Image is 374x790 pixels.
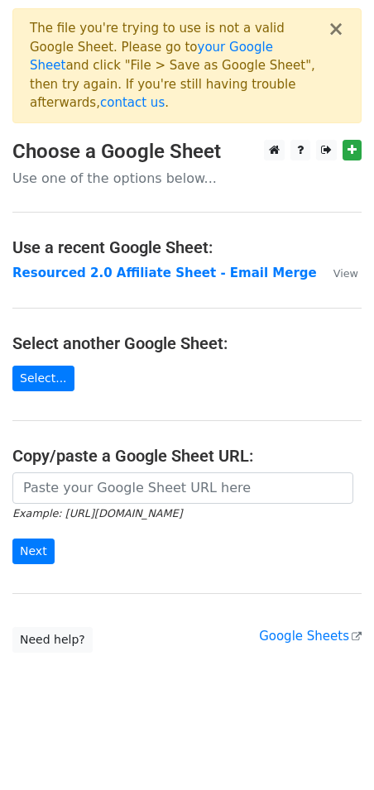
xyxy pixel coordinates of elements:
[12,627,93,653] a: Need help?
[12,170,362,187] p: Use one of the options below...
[12,366,74,391] a: Select...
[12,446,362,466] h4: Copy/paste a Google Sheet URL:
[12,140,362,164] h3: Choose a Google Sheet
[259,629,362,644] a: Google Sheets
[100,95,165,110] a: contact us
[12,266,317,280] a: Resourced 2.0 Affiliate Sheet - Email Merge
[30,19,328,113] div: The file you're trying to use is not a valid Google Sheet. Please go to and click "File > Save as...
[328,19,344,39] button: ×
[12,472,353,504] input: Paste your Google Sheet URL here
[317,266,358,280] a: View
[12,507,182,519] small: Example: [URL][DOMAIN_NAME]
[30,40,273,74] a: your Google Sheet
[12,333,362,353] h4: Select another Google Sheet:
[333,267,358,280] small: View
[12,539,55,564] input: Next
[12,237,362,257] h4: Use a recent Google Sheet:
